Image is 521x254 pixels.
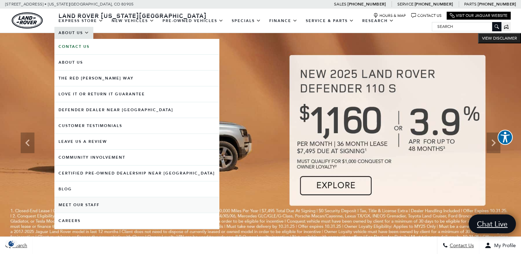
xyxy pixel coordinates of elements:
[478,1,516,7] a: [PHONE_NUMBER]
[334,2,346,7] span: Sales
[415,1,453,7] a: [PHONE_NUMBER]
[54,15,432,39] nav: Main Navigation
[473,219,511,229] span: Chat Live
[158,15,228,27] a: Pre-Owned Vehicles
[54,11,211,20] a: Land Rover [US_STATE][GEOGRAPHIC_DATA]
[498,130,513,145] button: Explore your accessibility options
[54,166,219,181] a: Certified Pre-Owned Dealership near [GEOGRAPHIC_DATA]
[54,213,219,229] a: Careers
[54,15,107,27] a: EXPRESS STORE
[54,55,219,70] a: About Us
[397,2,413,7] span: Service
[5,2,134,7] a: [STREET_ADDRESS] • [US_STATE][GEOGRAPHIC_DATA], CO 80905
[59,11,207,20] span: Land Rover [US_STATE][GEOGRAPHIC_DATA]
[21,133,34,153] div: Previous
[347,1,386,7] a: [PHONE_NUMBER]
[54,197,219,213] a: Meet Our Staff
[107,15,158,27] a: New Vehicles
[482,35,517,41] span: VIEW DISCLAIMER
[432,22,501,31] input: Search
[469,214,516,233] a: Chat Live
[54,102,219,118] a: Defender Dealer near [GEOGRAPHIC_DATA]
[59,44,90,49] b: Contact Us
[12,12,43,29] img: Land Rover
[358,15,398,27] a: Research
[54,27,93,39] a: About Us
[373,13,406,18] a: Hours & Map
[228,15,265,27] a: Specials
[411,13,441,18] a: Contact Us
[12,12,43,29] a: land-rover
[54,181,219,197] a: Blog
[3,240,19,247] div: Privacy Settings
[54,71,219,86] a: The Red [PERSON_NAME] Way
[487,133,500,153] div: Next
[450,13,508,18] a: Visit Our Jaguar Website
[54,150,219,165] a: Community Involvement
[479,237,521,254] button: Open user profile menu
[448,243,474,248] span: Contact Us
[54,134,219,149] a: Leave Us A Review
[265,15,302,27] a: Finance
[54,86,219,102] a: Love It or Return It Guarantee
[464,2,477,7] span: Parts
[54,118,219,134] a: Customer Testimonials
[498,130,513,146] aside: Accessibility Help Desk
[491,243,516,248] span: My Profile
[302,15,358,27] a: Service & Parts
